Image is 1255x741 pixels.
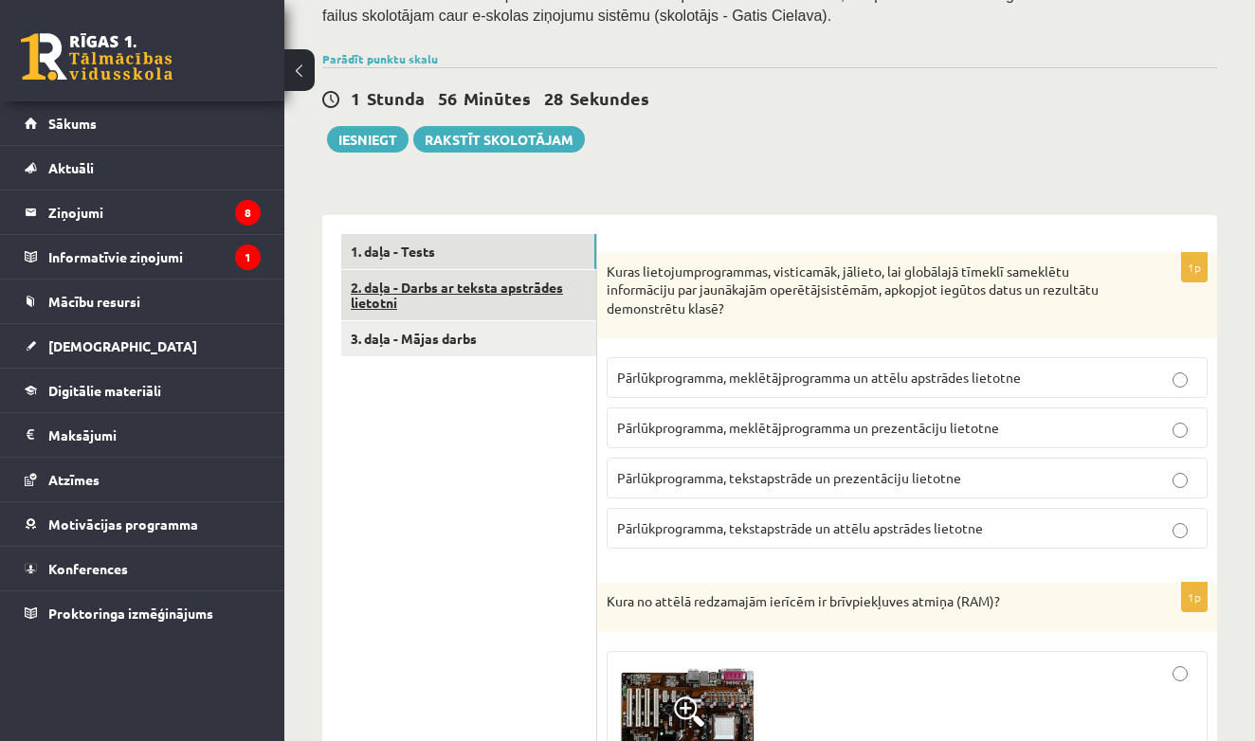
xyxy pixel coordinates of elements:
[617,469,961,486] span: Pārlūkprogramma, tekstapstrāde un prezentāciju lietotne
[25,591,261,635] a: Proktoringa izmēģinājums
[1173,423,1188,438] input: Pārlūkprogramma, meklētājprogramma un prezentāciju lietotne
[25,458,261,501] a: Atzīmes
[48,471,100,488] span: Atzīmes
[48,235,261,279] legend: Informatīvie ziņojumi
[25,235,261,279] a: Informatīvie ziņojumi1
[48,293,140,310] span: Mācību resursi
[570,87,649,109] span: Sekundes
[25,502,261,546] a: Motivācijas programma
[25,369,261,412] a: Digitālie materiāli
[544,87,563,109] span: 28
[25,101,261,145] a: Sākums
[341,321,596,356] a: 3. daļa - Mājas darbs
[351,87,360,109] span: 1
[25,280,261,323] a: Mācību resursi
[1181,252,1208,282] p: 1p
[48,382,161,399] span: Digitālie materiāli
[1173,473,1188,488] input: Pārlūkprogramma, tekstapstrāde un prezentāciju lietotne
[48,159,94,176] span: Aktuāli
[341,234,596,269] a: 1. daļa - Tests
[438,87,457,109] span: 56
[607,262,1113,318] p: Kuras lietojumprogrammas, visticamāk, jālieto, lai globālajā tīmeklī sameklētu informāciju par ja...
[1173,372,1188,388] input: Pārlūkprogramma, meklētājprogramma un attēlu apstrādes lietotne
[341,270,596,321] a: 2. daļa - Darbs ar teksta apstrādes lietotni
[235,244,261,270] i: 1
[322,51,438,66] a: Parādīt punktu skalu
[48,337,197,354] span: [DEMOGRAPHIC_DATA]
[25,413,261,457] a: Maksājumi
[25,547,261,590] a: Konferences
[25,190,261,234] a: Ziņojumi8
[48,515,198,533] span: Motivācijas programma
[25,146,261,190] a: Aktuāli
[1181,582,1208,612] p: 1p
[617,419,999,436] span: Pārlūkprogramma, meklētājprogramma un prezentāciju lietotne
[617,519,983,536] span: Pārlūkprogramma, tekstapstrāde un attēlu apstrādes lietotne
[235,200,261,226] i: 8
[48,560,128,577] span: Konferences
[367,87,425,109] span: Stunda
[464,87,531,109] span: Minūtes
[607,592,1113,611] p: Kura no attēlā redzamajām ierīcēm ir brīvpiekļuves atmiņa (RAM)?
[1173,523,1188,538] input: Pārlūkprogramma, tekstapstrāde un attēlu apstrādes lietotne
[25,324,261,368] a: [DEMOGRAPHIC_DATA]
[48,605,213,622] span: Proktoringa izmēģinājums
[48,190,261,234] legend: Ziņojumi
[48,413,261,457] legend: Maksājumi
[413,126,585,153] a: Rakstīt skolotājam
[327,126,409,153] button: Iesniegt
[617,369,1021,386] span: Pārlūkprogramma, meklētājprogramma un attēlu apstrādes lietotne
[21,33,173,81] a: Rīgas 1. Tālmācības vidusskola
[48,115,97,132] span: Sākums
